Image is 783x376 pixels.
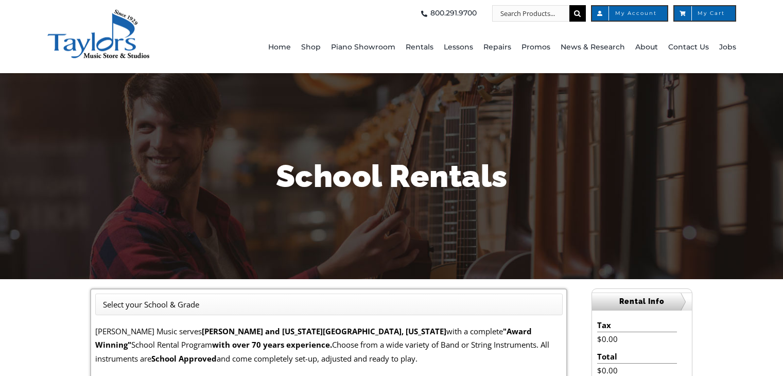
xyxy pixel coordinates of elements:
span: News & Research [561,39,625,56]
span: Lessons [444,39,473,56]
a: My Account [591,5,668,22]
a: Piano Showroom [331,22,395,73]
span: My Account [602,11,657,16]
span: My Cart [685,11,725,16]
input: Search Products... [492,5,569,22]
li: Select your School & Grade [103,298,199,311]
a: Shop [301,22,321,73]
span: Repairs [483,39,511,56]
span: Jobs [719,39,736,56]
a: Rentals [406,22,433,73]
a: 800.291.9700 [418,5,477,22]
span: Shop [301,39,321,56]
span: About [635,39,658,56]
nav: Main Menu [226,22,736,73]
a: My Cart [673,5,736,22]
a: Jobs [719,22,736,73]
a: taylors-music-store-west-chester [47,8,150,18]
span: Contact Us [668,39,709,56]
a: About [635,22,658,73]
strong: [PERSON_NAME] and [US_STATE][GEOGRAPHIC_DATA], [US_STATE] [202,326,446,336]
a: Lessons [444,22,473,73]
a: Promos [521,22,550,73]
span: Piano Showroom [331,39,395,56]
a: News & Research [561,22,625,73]
span: 800.291.9700 [430,5,477,22]
h1: School Rentals [91,155,693,198]
li: $0.00 [597,332,677,346]
li: Total [597,350,677,364]
span: Home [268,39,291,56]
span: Rentals [406,39,433,56]
strong: School Approved [151,353,217,364]
a: Contact Us [668,22,709,73]
a: Repairs [483,22,511,73]
strong: with over 70 years experience. [212,339,332,350]
a: Home [268,22,291,73]
nav: Top Right [226,5,736,22]
li: Tax [597,318,677,332]
input: Search [569,5,586,22]
span: Promos [521,39,550,56]
p: [PERSON_NAME] Music serves with a complete School Rental Program Choose from a wide variety of Ba... [95,324,563,365]
h2: Rental Info [592,293,692,311]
